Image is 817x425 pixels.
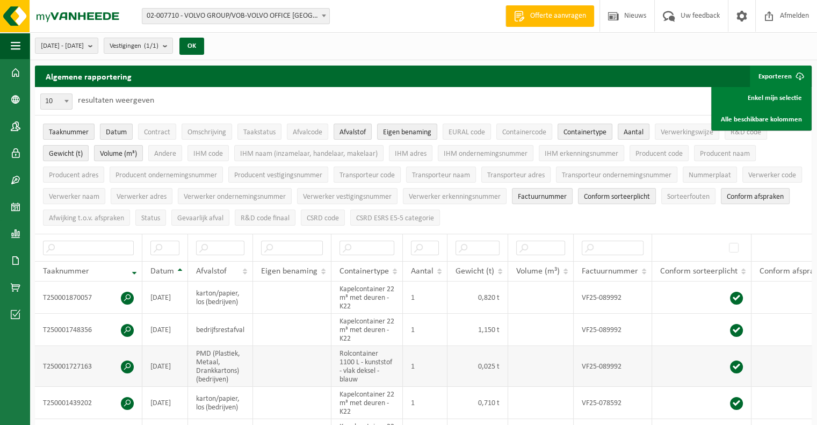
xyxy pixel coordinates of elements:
button: Producent naamProducent naam: Activate to sort [694,145,756,161]
button: ContainercodeContainercode: Activate to sort [496,124,552,140]
span: 10 [40,93,73,110]
button: CSRD codeCSRD code: Activate to sort [301,210,345,226]
span: Status [141,214,160,222]
button: R&D code finaalR&amp;D code finaal: Activate to sort [235,210,295,226]
td: Kapelcontainer 22 m³ met deuren - K22 [331,282,403,314]
span: Omschrijving [187,128,226,136]
button: Vestigingen(1/1) [104,38,173,54]
button: EURAL codeEURAL code: Activate to sort [443,124,491,140]
button: ContractContract: Activate to sort [138,124,176,140]
button: IHM adresIHM adres: Activate to sort [389,145,432,161]
button: DatumDatum: Activate to sort [100,124,133,140]
button: IHM erkenningsnummerIHM erkenningsnummer: Activate to sort [539,145,624,161]
button: VerwerkingswijzeVerwerkingswijze: Activate to sort [655,124,719,140]
button: Transporteur ondernemingsnummerTransporteur ondernemingsnummer : Activate to sort [556,167,677,183]
button: FactuurnummerFactuurnummer: Activate to sort [512,188,573,204]
span: Producent ondernemingsnummer [115,171,217,179]
button: Producent vestigingsnummerProducent vestigingsnummer: Activate to sort [228,167,328,183]
span: Afwijking t.o.v. afspraken [49,214,124,222]
button: Verwerker ondernemingsnummerVerwerker ondernemingsnummer: Activate to sort [178,188,292,204]
span: Offerte aanvragen [527,11,589,21]
td: 1 [403,282,447,314]
label: resultaten weergeven [78,96,154,105]
span: Producent code [635,150,683,158]
span: R&D code [731,128,761,136]
span: Gewicht (t) [456,267,494,276]
button: TaakstatusTaakstatus: Activate to sort [237,124,281,140]
span: Sorteerfouten [667,193,710,201]
span: Afvalstof [339,128,366,136]
a: Enkel mijn selectie [713,87,810,109]
button: ContainertypeContainertype: Activate to sort [558,124,612,140]
td: 0,820 t [447,282,508,314]
span: CSRD ESRS E5-5 categorie [356,214,434,222]
span: Transporteur code [339,171,395,179]
span: Transporteur naam [412,171,470,179]
button: [DATE] - [DATE] [35,38,98,54]
span: Conform afspraken [727,193,784,201]
span: Afvalcode [293,128,322,136]
span: Verwerker ondernemingsnummer [184,193,286,201]
span: Afvalstof [196,267,227,276]
button: Verwerker vestigingsnummerVerwerker vestigingsnummer: Activate to sort [297,188,397,204]
td: VF25-089992 [574,346,652,387]
button: Eigen benamingEigen benaming: Activate to sort [377,124,437,140]
td: 1 [403,314,447,346]
button: AfvalstofAfvalstof: Activate to sort [334,124,372,140]
td: [DATE] [142,282,188,314]
td: T250001727163 [35,346,142,387]
span: Producent vestigingsnummer [234,171,322,179]
button: OK [179,38,204,55]
span: Transporteur adres [487,171,545,179]
button: R&D codeR&amp;D code: Activate to sort [725,124,767,140]
td: bedrijfsrestafval [188,314,253,346]
td: VF25-089992 [574,314,652,346]
td: 1,150 t [447,314,508,346]
button: OmschrijvingOmschrijving: Activate to sort [182,124,232,140]
span: [DATE] - [DATE] [41,38,84,54]
button: Producent ondernemingsnummerProducent ondernemingsnummer: Activate to sort [110,167,223,183]
button: AfvalcodeAfvalcode: Activate to sort [287,124,328,140]
td: PMD (Plastiek, Metaal, Drankkartons) (bedrijven) [188,346,253,387]
span: Nummerplaat [689,171,731,179]
span: Volume (m³) [516,267,560,276]
button: Verwerker naamVerwerker naam: Activate to sort [43,188,105,204]
span: Factuurnummer [518,193,567,201]
span: Aantal [624,128,644,136]
button: AantalAantal: Activate to sort [618,124,649,140]
span: Producent adres [49,171,98,179]
td: T250001748356 [35,314,142,346]
td: [DATE] [142,387,188,419]
button: Verwerker codeVerwerker code: Activate to sort [742,167,802,183]
span: 10 [41,94,72,109]
button: TaaknummerTaaknummer: Activate to remove sorting [43,124,95,140]
td: karton/papier, los (bedrijven) [188,387,253,419]
button: Verwerker adresVerwerker adres: Activate to sort [111,188,172,204]
span: R&D code finaal [241,214,290,222]
td: [DATE] [142,346,188,387]
span: Verwerker vestigingsnummer [303,193,392,201]
button: IHM naam (inzamelaar, handelaar, makelaar)IHM naam (inzamelaar, handelaar, makelaar): Activate to... [234,145,384,161]
span: Producent naam [700,150,750,158]
td: T250001439202 [35,387,142,419]
button: IHM codeIHM code: Activate to sort [187,145,229,161]
button: Conform afspraken : Activate to sort [721,188,790,204]
button: Afwijking t.o.v. afsprakenAfwijking t.o.v. afspraken: Activate to sort [43,210,130,226]
button: AndereAndere: Activate to sort [148,145,182,161]
a: Alle beschikbare kolommen [713,109,810,130]
td: VF25-078592 [574,387,652,419]
span: Verwerkingswijze [661,128,713,136]
button: Verwerker erkenningsnummerVerwerker erkenningsnummer: Activate to sort [403,188,507,204]
span: Taaknummer [49,128,89,136]
td: VF25-089992 [574,282,652,314]
span: Factuurnummer [582,267,638,276]
button: NummerplaatNummerplaat: Activate to sort [683,167,737,183]
span: Verwerker code [748,171,796,179]
span: Conform sorteerplicht [660,267,738,276]
a: Offerte aanvragen [505,5,594,27]
span: Contract [144,128,170,136]
span: Conform sorteerplicht [584,193,650,201]
span: 02-007710 - VOLVO GROUP/VOB-VOLVO OFFICE BRUSSELS - BERCHEM-SAINTE-AGATHE [142,9,329,24]
button: CSRD ESRS E5-5 categorieCSRD ESRS E5-5 categorie: Activate to sort [350,210,440,226]
button: Transporteur codeTransporteur code: Activate to sort [334,167,401,183]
